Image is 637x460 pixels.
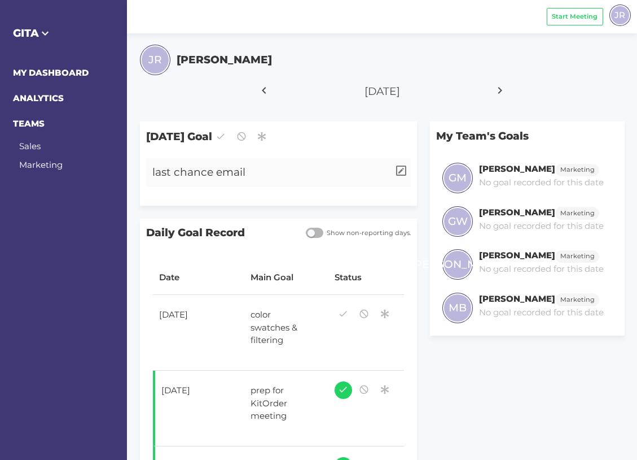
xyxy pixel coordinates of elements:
span: [PERSON_NAME] [411,257,504,272]
span: MB [449,300,467,316]
a: ANALYTICS [13,93,64,103]
a: Marketing [555,163,599,174]
span: Marketing [560,251,595,261]
h6: [PERSON_NAME] [479,250,555,261]
span: [DATE] [364,85,400,98]
span: JR [148,52,162,68]
p: No goal recorded for this date [479,263,604,276]
td: [DATE] [153,371,244,446]
p: No goal recorded for this date [479,220,604,233]
td: [DATE] [153,295,244,371]
span: Daily Goal Record [140,219,300,248]
span: GM [449,170,467,186]
p: My Team's Goals [430,121,625,150]
a: Sales [19,141,41,151]
h6: [PERSON_NAME] [479,293,555,304]
div: JR [609,5,631,26]
h5: GITA [13,25,115,41]
p: No goal recorded for this date [479,176,604,189]
button: Start Meeting [547,8,603,25]
div: color swatches & filtering [244,302,315,353]
div: last chance email [146,158,389,187]
a: Marketing [555,250,599,261]
div: Main Goal [251,271,322,284]
h6: [PERSON_NAME] [479,163,555,174]
a: MY DASHBOARD [13,67,89,78]
p: No goal recorded for this date [479,306,604,319]
span: Marketing [560,295,595,305]
div: Date [159,271,238,284]
div: prep for KitOrder meeting [244,378,315,429]
span: Marketing [560,165,595,175]
a: Marketing [19,159,63,170]
h5: [PERSON_NAME] [177,52,272,68]
span: Show non-reporting days. [323,228,411,238]
span: JR [614,8,625,21]
span: Start Meeting [552,12,598,21]
span: GW [448,214,468,229]
span: [DATE] Goal [140,121,418,151]
h6: [PERSON_NAME] [479,207,555,218]
div: Status [335,271,398,284]
a: Marketing [555,207,599,218]
h6: TEAMS [13,118,115,131]
a: Marketing [555,293,599,304]
span: Marketing [560,209,595,218]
